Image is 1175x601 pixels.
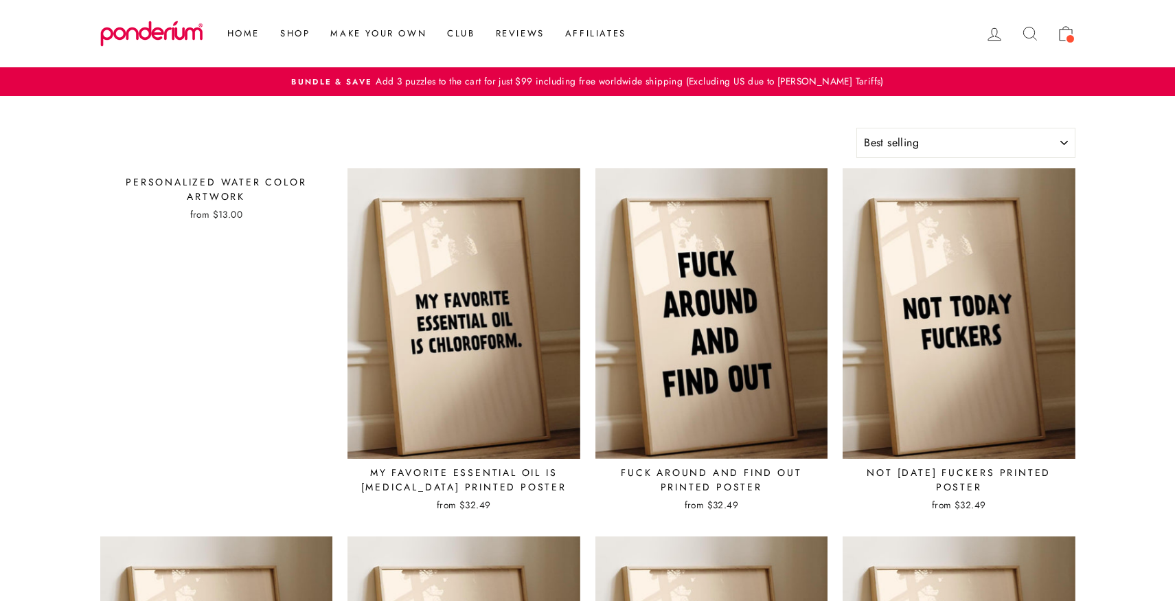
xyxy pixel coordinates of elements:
a: Affiliates [555,21,637,46]
span: Bundle & Save [291,76,372,87]
div: from $13.00 [100,207,333,221]
a: Personalized Water Color Artwork from $13.00 [100,168,333,225]
a: Make Your Own [320,21,437,46]
a: Club [437,21,485,46]
div: from $32.49 [843,498,1075,512]
a: Bundle & SaveAdd 3 puzzles to the cart for just $99 including free worldwide shipping (Excluding ... [104,74,1072,89]
a: My Favorite Essential Oil Is [MEDICAL_DATA] Printed Poster from $32.49 [347,168,580,516]
img: Ponderium [100,21,203,47]
div: Fuck Around And Find Out Printed Poster [595,466,828,495]
a: Shop [270,21,320,46]
a: Fuck Around And Find Out Printed Poster from $32.49 [595,168,828,516]
div: Personalized Water Color Artwork [100,175,333,204]
a: Not [DATE] Fuckers Printed Poster from $32.49 [843,168,1075,516]
a: Reviews [486,21,555,46]
div: from $32.49 [347,498,580,512]
div: My Favorite Essential Oil Is [MEDICAL_DATA] Printed Poster [347,466,580,495]
a: Home [217,21,270,46]
div: Not [DATE] Fuckers Printed Poster [843,466,1075,495]
ul: Primary [210,21,637,46]
div: from $32.49 [595,498,828,512]
span: Add 3 puzzles to the cart for just $99 including free worldwide shipping (Excluding US due to [PE... [372,74,883,88]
